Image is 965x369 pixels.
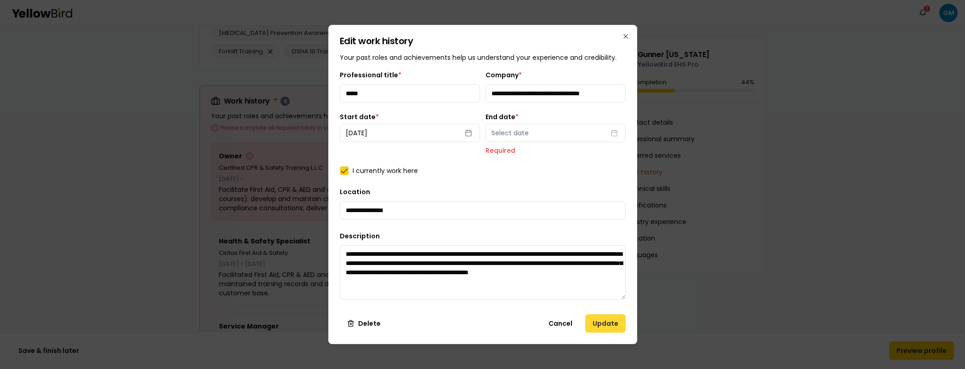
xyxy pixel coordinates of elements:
[485,146,626,155] p: Required
[485,114,626,120] label: End date
[340,124,480,142] button: [DATE]
[585,314,626,333] button: Update
[340,114,480,120] label: Start date
[340,53,626,62] p: Your past roles and achievements help us understand your experience and credibility.
[491,128,529,138] span: Select date
[340,187,370,196] label: Location
[485,70,522,80] label: Company
[541,314,580,333] button: Cancel
[353,166,418,175] label: I currently work here
[340,231,380,241] label: Description
[340,70,401,80] label: Professional title
[340,314,388,333] button: Delete
[340,36,626,46] h2: Edit work history
[485,124,626,142] button: Select date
